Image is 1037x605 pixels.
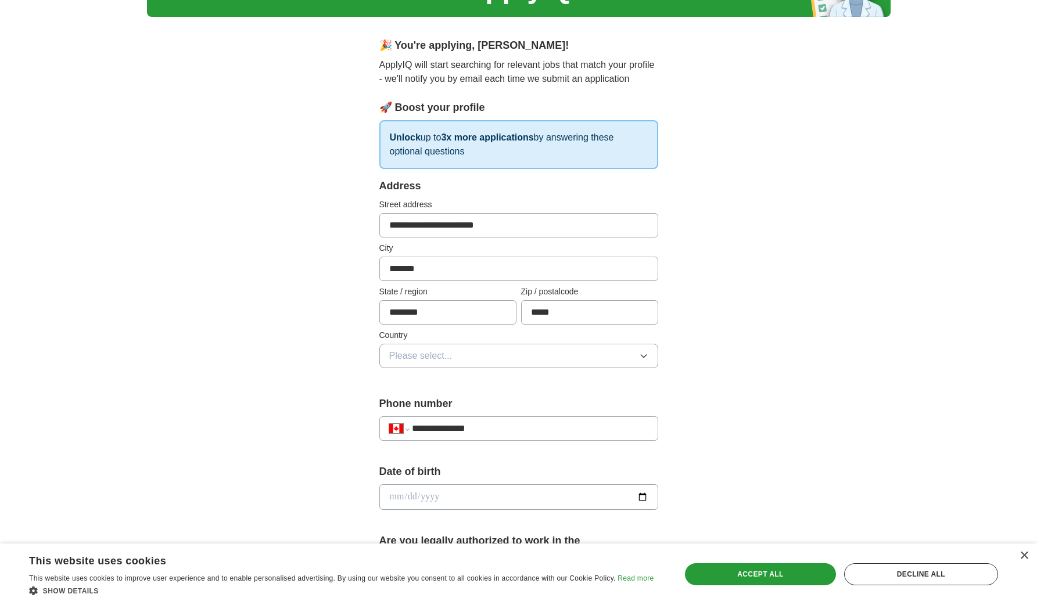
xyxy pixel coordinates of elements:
[379,58,658,86] p: ApplyIQ will start searching for relevant jobs that match your profile - we'll notify you by emai...
[618,574,654,582] a: Read more, opens a new window
[685,563,836,585] div: Accept all
[29,574,616,582] span: This website uses cookies to improve user experience and to enable personalised advertising. By u...
[29,585,654,596] div: Show details
[844,563,998,585] div: Decline all
[521,286,658,298] label: Zip / postalcode
[379,199,658,211] label: Street address
[29,550,625,568] div: This website uses cookies
[379,396,658,412] label: Phone number
[389,349,453,363] span: Please select...
[379,286,516,298] label: State / region
[379,344,658,368] button: Please select...
[379,38,658,53] div: 🎉 You're applying , [PERSON_NAME] !
[379,464,658,480] label: Date of birth
[379,100,658,116] div: 🚀 Boost your profile
[441,132,533,142] strong: 3x more applications
[43,587,99,595] span: Show details
[379,242,658,254] label: City
[379,329,658,341] label: Country
[379,533,658,564] label: Are you legally authorized to work in the [GEOGRAPHIC_DATA]?
[390,132,421,142] strong: Unlock
[1020,552,1028,560] div: Close
[379,178,658,194] div: Address
[379,120,658,169] p: up to by answering these optional questions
